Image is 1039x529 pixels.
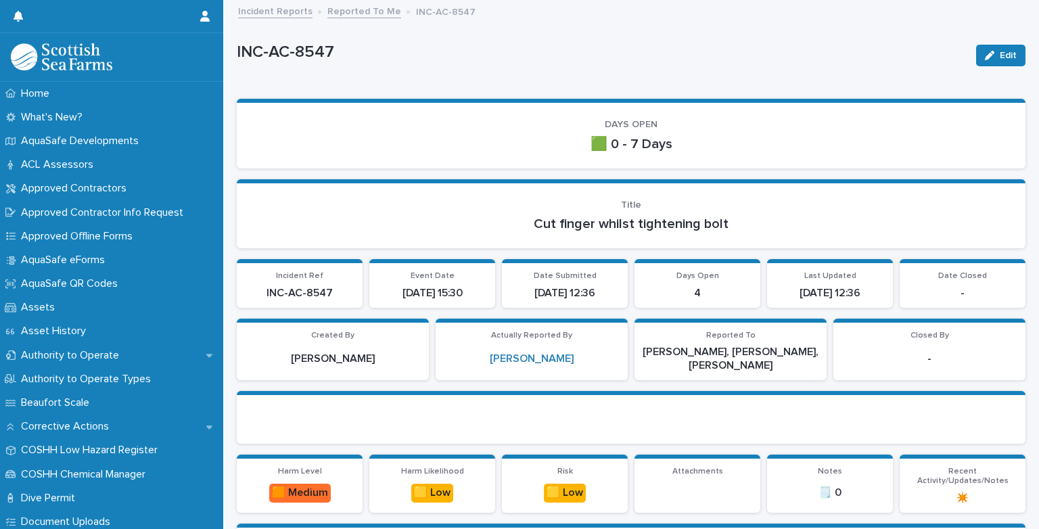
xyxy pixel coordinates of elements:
[818,467,842,476] span: Notes
[605,120,657,129] span: DAYS OPEN
[544,484,586,502] div: 🟨 Low
[16,158,104,171] p: ACL Assessors
[16,111,93,124] p: What's New?
[401,467,464,476] span: Harm Likelihood
[238,3,313,18] a: Incident Reports
[11,43,112,70] img: bPIBxiqnSb2ggTQWdOVV
[411,484,453,502] div: 🟨 Low
[16,515,121,528] p: Document Uploads
[245,352,421,365] p: [PERSON_NAME]
[276,272,323,280] span: Incident Ref
[938,272,987,280] span: Date Closed
[804,272,856,280] span: Last Updated
[16,373,162,386] p: Authority to Operate Types
[16,135,149,147] p: AquaSafe Developments
[16,206,194,219] p: Approved Contractor Info Request
[16,349,130,362] p: Authority to Operate
[976,45,1025,66] button: Edit
[377,287,487,300] p: [DATE] 15:30
[775,486,885,499] p: 🗒️ 0
[16,277,129,290] p: AquaSafe QR Codes
[917,467,1009,485] span: Recent Activity/Updates/Notes
[1000,51,1017,60] span: Edit
[706,331,756,340] span: Reported To
[491,331,572,340] span: Actually Reported By
[253,216,1009,232] p: Cut finger whilst tightening bolt
[672,467,723,476] span: Attachments
[490,352,574,365] a: [PERSON_NAME]
[676,272,719,280] span: Days Open
[16,396,100,409] p: Beaufort Scale
[775,287,885,300] p: [DATE] 12:36
[534,272,597,280] span: Date Submitted
[557,467,573,476] span: Risk
[245,287,354,300] p: INC-AC-8547
[278,467,322,476] span: Harm Level
[16,492,86,505] p: Dive Permit
[16,444,168,457] p: COSHH Low Hazard Register
[327,3,401,18] a: Reported To Me
[16,230,143,243] p: Approved Offline Forms
[510,287,620,300] p: [DATE] 12:36
[253,136,1009,152] p: 🟩 0 - 7 Days
[16,468,156,481] p: COSHH Chemical Manager
[16,301,66,314] p: Assets
[910,331,949,340] span: Closed By
[237,43,965,62] p: INC-AC-8547
[621,200,641,210] span: Title
[16,254,116,267] p: AquaSafe eForms
[841,352,1017,365] p: -
[16,87,60,100] p: Home
[643,346,818,371] p: [PERSON_NAME], [PERSON_NAME], [PERSON_NAME]
[411,272,455,280] span: Event Date
[269,484,331,502] div: 🟧 Medium
[416,3,476,18] p: INC-AC-8547
[908,492,1017,505] p: ✴️
[16,325,97,338] p: Asset History
[16,420,120,433] p: Corrective Actions
[16,182,137,195] p: Approved Contractors
[311,331,354,340] span: Created By
[908,287,1017,300] p: -
[643,287,752,300] p: 4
